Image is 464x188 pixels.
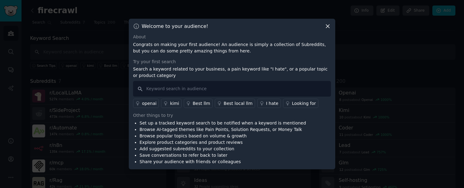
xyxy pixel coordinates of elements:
[133,99,159,108] a: openai
[142,23,208,29] h3: Welcome to your audience!
[140,152,306,159] li: Save conversations to refer back to later
[140,133,306,139] li: Browse popular topics based on volume & growth
[133,59,331,65] div: Try your first search
[142,100,156,107] div: openai
[170,100,179,107] div: kimi
[161,99,182,108] a: kimi
[292,100,316,107] div: Looking for
[193,100,210,107] div: Best llm
[133,41,331,54] p: Congrats on making your first audience! An audience is simply a collection of Subreddits, but you...
[133,112,331,119] div: Other things to try
[133,66,331,79] p: Search a keyword related to your business, a pain keyword like "I hate", or a popular topic or pr...
[283,99,318,108] a: Looking for
[140,126,306,133] li: Browse AI-tagged themes like Pain Points, Solution Requests, or Money Talk
[257,99,281,108] a: I hate
[215,99,255,108] a: Best local llm
[266,100,278,107] div: I hate
[133,34,331,40] div: About
[224,100,253,107] div: Best local llm
[133,81,331,97] input: Keyword search in audience
[140,139,306,146] li: Explore product categories and product reviews
[140,159,306,165] li: Share your audience with friends or colleagues
[184,99,213,108] a: Best llm
[140,120,306,126] li: Set up a tracked keyword search to be notified when a keyword is mentioned
[140,146,306,152] li: Add suggested subreddits to your collection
